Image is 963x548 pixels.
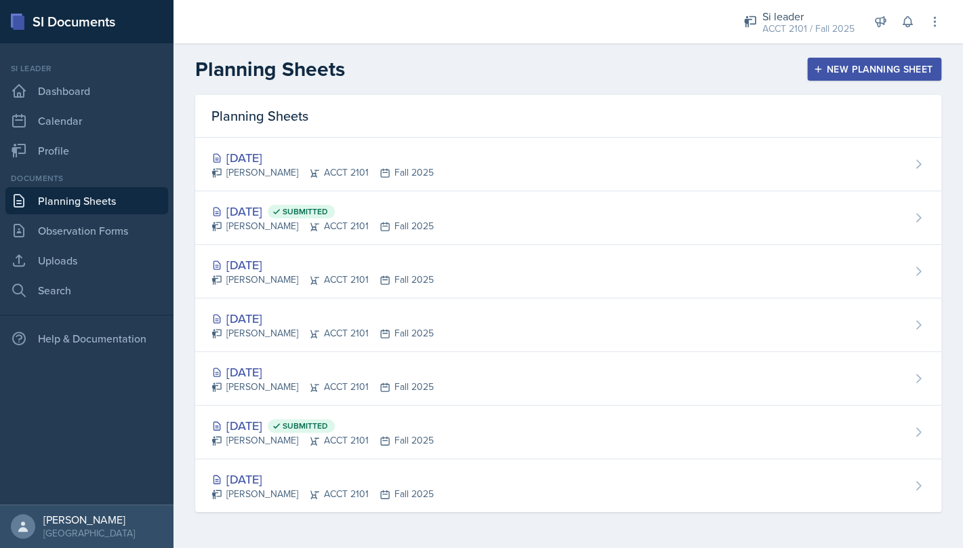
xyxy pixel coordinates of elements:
a: [DATE] [PERSON_NAME]ACCT 2101Fall 2025 [195,352,941,406]
a: [DATE] [PERSON_NAME]ACCT 2101Fall 2025 [195,298,941,352]
div: [DATE] [211,149,434,167]
div: [DATE] [211,202,434,220]
h2: Planning Sheets [195,57,345,81]
div: [PERSON_NAME] ACCT 2101 Fall 2025 [211,219,434,233]
span: Submitted [283,420,328,431]
a: [DATE] [PERSON_NAME]ACCT 2101Fall 2025 [195,138,941,191]
div: ACCT 2101 / Fall 2025 [762,22,855,36]
a: [DATE] Submitted [PERSON_NAME]ACCT 2101Fall 2025 [195,406,941,459]
div: [DATE] [211,470,434,488]
div: [DATE] [211,416,434,435]
a: Observation Forms [5,217,168,244]
a: Search [5,277,168,304]
div: [PERSON_NAME] [43,513,135,526]
a: Planning Sheets [5,187,168,214]
a: Dashboard [5,77,168,104]
div: Planning Sheets [195,95,941,138]
div: Si leader [5,62,168,75]
div: [PERSON_NAME] ACCT 2101 Fall 2025 [211,326,434,340]
div: [DATE] [211,256,434,274]
a: Profile [5,137,168,164]
div: [PERSON_NAME] ACCT 2101 Fall 2025 [211,273,434,287]
a: [DATE] [PERSON_NAME]ACCT 2101Fall 2025 [195,245,941,298]
div: [GEOGRAPHIC_DATA] [43,526,135,540]
div: [PERSON_NAME] ACCT 2101 Fall 2025 [211,433,434,448]
a: Calendar [5,107,168,134]
div: [PERSON_NAME] ACCT 2101 Fall 2025 [211,487,434,501]
div: Si leader [762,8,855,24]
div: [PERSON_NAME] ACCT 2101 Fall 2025 [211,165,434,180]
div: Documents [5,172,168,184]
a: [DATE] [PERSON_NAME]ACCT 2101Fall 2025 [195,459,941,512]
a: Uploads [5,247,168,274]
a: [DATE] Submitted [PERSON_NAME]ACCT 2101Fall 2025 [195,191,941,245]
span: Submitted [283,206,328,217]
div: [PERSON_NAME] ACCT 2101 Fall 2025 [211,380,434,394]
div: New Planning Sheet [816,64,933,75]
button: New Planning Sheet [807,58,941,81]
div: Help & Documentation [5,325,168,352]
div: [DATE] [211,363,434,381]
div: [DATE] [211,309,434,328]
